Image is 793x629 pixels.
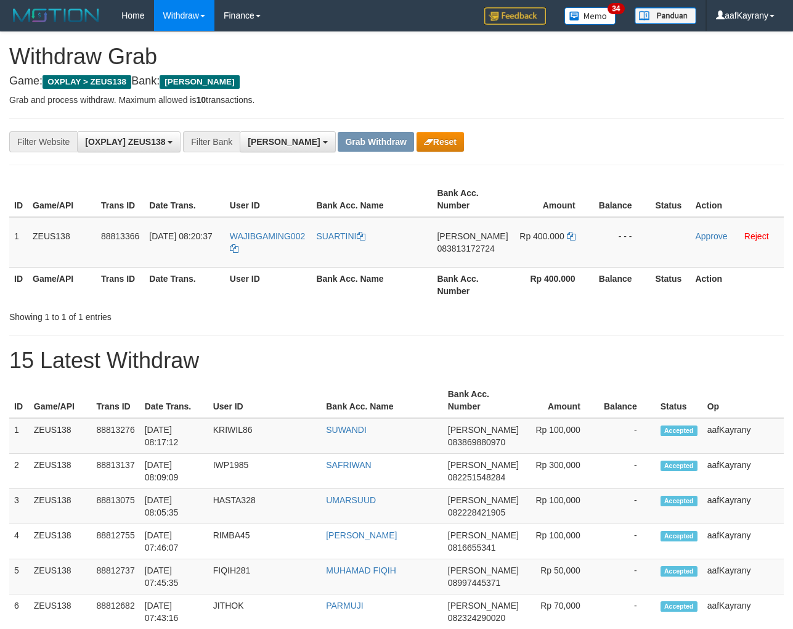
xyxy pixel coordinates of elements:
[524,454,599,489] td: Rp 300,000
[311,267,432,302] th: Bank Acc. Name
[321,383,443,418] th: Bank Acc. Name
[702,489,784,524] td: aafKayrany
[91,454,139,489] td: 88813137
[144,267,225,302] th: Date Trans.
[661,566,697,577] span: Accepted
[208,418,322,454] td: KRIWIL86
[9,489,29,524] td: 3
[208,524,322,559] td: RIMBA45
[651,182,691,217] th: Status
[661,461,697,471] span: Accepted
[91,489,139,524] td: 88813075
[208,454,322,489] td: IWP1985
[9,306,321,323] div: Showing 1 to 1 of 1 entries
[690,267,784,302] th: Action
[208,383,322,418] th: User ID
[9,131,77,152] div: Filter Website
[140,489,208,524] td: [DATE] 08:05:35
[77,131,181,152] button: [OXPLAY] ZEUS138
[599,454,656,489] td: -
[91,418,139,454] td: 88813276
[524,524,599,559] td: Rp 100,000
[484,7,546,25] img: Feedback.jpg
[85,137,165,147] span: [OXPLAY] ZEUS138
[326,601,363,610] a: PARMUJI
[101,231,139,241] span: 88813366
[9,44,784,69] h1: Withdraw Grab
[524,383,599,418] th: Amount
[140,559,208,594] td: [DATE] 07:45:35
[248,137,320,147] span: [PERSON_NAME]
[9,6,103,25] img: MOTION_logo.png
[432,267,513,302] th: Bank Acc. Number
[594,217,651,268] td: - - -
[28,182,96,217] th: Game/API
[608,3,624,14] span: 34
[594,267,651,302] th: Balance
[9,217,28,268] td: 1
[29,559,92,594] td: ZEUS138
[702,524,784,559] td: aafKayrany
[208,489,322,524] td: HASTA328
[29,383,92,418] th: Game/API
[160,75,239,89] span: [PERSON_NAME]
[690,182,784,217] th: Action
[326,425,367,435] a: SUWANDI
[567,231,575,241] a: Copy 400000 to clipboard
[225,267,312,302] th: User ID
[594,182,651,217] th: Balance
[326,565,396,575] a: MUHAMAD FIQIH
[91,559,139,594] td: 88812737
[448,495,519,505] span: [PERSON_NAME]
[661,496,697,506] span: Accepted
[599,418,656,454] td: -
[149,231,212,241] span: [DATE] 08:20:37
[91,383,139,418] th: Trans ID
[29,418,92,454] td: ZEUS138
[448,543,496,553] span: Copy 0816655341 to clipboard
[744,231,769,241] a: Reject
[91,524,139,559] td: 88812755
[448,613,505,623] span: Copy 082324290020 to clipboard
[338,132,413,152] button: Grab Withdraw
[448,425,519,435] span: [PERSON_NAME]
[448,437,505,447] span: Copy 083869880970 to clipboard
[448,530,519,540] span: [PERSON_NAME]
[448,565,519,575] span: [PERSON_NAME]
[9,348,784,373] h1: 15 Latest Withdraw
[196,95,206,105] strong: 10
[513,182,594,217] th: Amount
[183,131,240,152] div: Filter Bank
[144,182,225,217] th: Date Trans.
[599,524,656,559] td: -
[635,7,696,24] img: panduan.png
[326,460,371,470] a: SAFRIWAN
[432,182,513,217] th: Bank Acc. Number
[9,94,784,106] p: Grab and process withdraw. Maximum allowed is transactions.
[9,524,29,559] td: 4
[96,182,144,217] th: Trans ID
[661,531,697,541] span: Accepted
[443,383,524,418] th: Bank Acc. Number
[316,231,365,241] a: SUARTINI
[240,131,335,152] button: [PERSON_NAME]
[311,182,432,217] th: Bank Acc. Name
[599,559,656,594] td: -
[437,244,494,253] span: Copy 083813172724 to clipboard
[29,454,92,489] td: ZEUS138
[448,460,519,470] span: [PERSON_NAME]
[524,418,599,454] td: Rp 100,000
[651,267,691,302] th: Status
[564,7,616,25] img: Button%20Memo.svg
[43,75,131,89] span: OXPLAY > ZEUS138
[702,454,784,489] td: aafKayrany
[702,559,784,594] td: aafKayrany
[599,489,656,524] td: -
[140,418,208,454] td: [DATE] 08:17:12
[448,472,505,482] span: Copy 082251548284 to clipboard
[524,489,599,524] td: Rp 100,000
[599,383,656,418] th: Balance
[326,495,376,505] a: UMARSUUD
[656,383,702,418] th: Status
[661,425,697,436] span: Accepted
